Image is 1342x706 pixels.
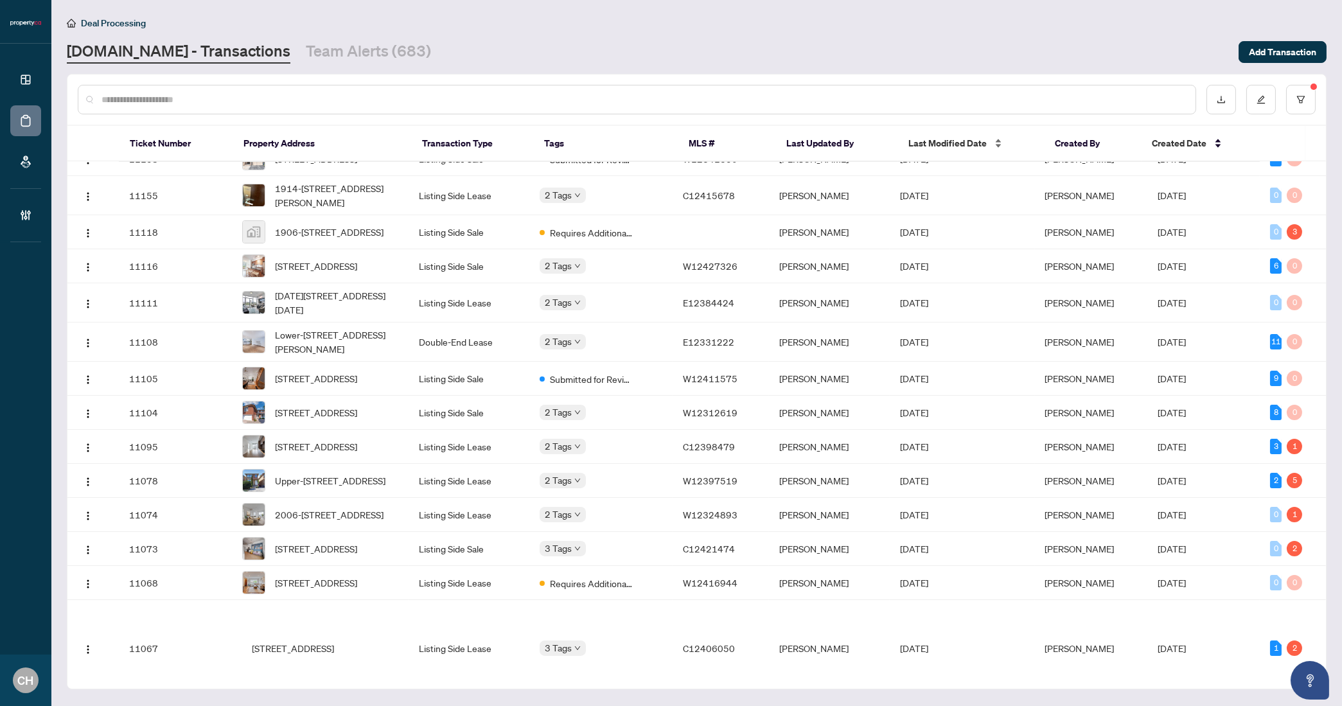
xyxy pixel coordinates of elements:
[276,473,386,488] span: Upper-[STREET_ADDRESS]
[1045,336,1115,348] span: [PERSON_NAME]
[78,256,98,276] button: Logo
[243,470,265,491] img: thumbnail-img
[119,322,231,362] td: 11108
[83,644,93,655] img: Logo
[769,498,890,532] td: [PERSON_NAME]
[276,439,358,454] span: [STREET_ADDRESS]
[1158,407,1186,418] span: [DATE]
[119,283,231,322] td: 11111
[1158,577,1186,588] span: [DATE]
[545,640,572,655] span: 3 Tags
[900,543,928,554] span: [DATE]
[545,473,572,488] span: 2 Tags
[83,375,93,385] img: Logo
[78,436,98,457] button: Logo
[1287,473,1302,488] div: 5
[900,407,928,418] span: [DATE]
[769,362,890,396] td: [PERSON_NAME]
[683,543,735,554] span: C12421474
[243,184,265,206] img: thumbnail-img
[1270,439,1282,454] div: 3
[545,188,572,202] span: 2 Tags
[1287,188,1302,203] div: 0
[83,477,93,487] img: Logo
[78,292,98,313] button: Logo
[769,322,890,362] td: [PERSON_NAME]
[1270,541,1282,556] div: 0
[900,297,928,308] span: [DATE]
[276,405,358,419] span: [STREET_ADDRESS]
[83,443,93,453] img: Logo
[683,407,737,418] span: W12312619
[276,225,384,239] span: 1906-[STREET_ADDRESS]
[1287,224,1302,240] div: 3
[10,19,41,27] img: logo
[900,509,928,520] span: [DATE]
[1045,407,1115,418] span: [PERSON_NAME]
[769,249,890,283] td: [PERSON_NAME]
[1158,373,1186,384] span: [DATE]
[119,176,231,215] td: 11155
[409,600,529,697] td: Listing Side Lease
[1246,85,1276,114] button: edit
[306,40,431,64] a: Team Alerts (683)
[545,439,572,454] span: 2 Tags
[898,126,1045,162] th: Last Modified Date
[900,260,928,272] span: [DATE]
[900,441,928,452] span: [DATE]
[550,372,633,386] span: Submitted for Review
[409,430,529,464] td: Listing Side Lease
[409,215,529,249] td: Listing Side Sale
[1045,297,1115,308] span: [PERSON_NAME]
[409,249,529,283] td: Listing Side Sale
[683,260,737,272] span: W12427326
[78,331,98,352] button: Logo
[1158,226,1186,238] span: [DATE]
[409,396,529,430] td: Listing Side Sale
[683,190,735,201] span: C12415678
[683,336,734,348] span: E12331222
[276,288,399,317] span: [DATE][STREET_ADDRESS][DATE]
[276,371,358,385] span: [STREET_ADDRESS]
[1217,95,1226,104] span: download
[574,339,581,345] span: down
[683,373,737,384] span: W12411575
[1158,509,1186,520] span: [DATE]
[119,396,231,430] td: 11104
[908,136,987,150] span: Last Modified Date
[550,576,633,590] span: Requires Additional Docs
[769,396,890,430] td: [PERSON_NAME]
[83,545,93,555] img: Logo
[769,430,890,464] td: [PERSON_NAME]
[276,542,358,556] span: [STREET_ADDRESS]
[545,334,572,349] span: 2 Tags
[83,409,93,419] img: Logo
[243,402,265,423] img: thumbnail-img
[545,405,572,419] span: 2 Tags
[1287,575,1302,590] div: 0
[83,262,93,272] img: Logo
[78,504,98,525] button: Logo
[900,642,928,654] span: [DATE]
[1287,405,1302,420] div: 0
[1045,260,1115,272] span: [PERSON_NAME]
[243,538,265,560] img: thumbnail-img
[545,258,572,273] span: 2 Tags
[119,126,233,162] th: Ticket Number
[574,443,581,450] span: down
[1270,188,1282,203] div: 0
[769,283,890,322] td: [PERSON_NAME]
[1270,258,1282,274] div: 6
[1045,509,1115,520] span: [PERSON_NAME]
[78,185,98,206] button: Logo
[1158,297,1186,308] span: [DATE]
[409,176,529,215] td: Listing Side Lease
[409,498,529,532] td: Listing Side Lease
[574,511,581,518] span: down
[409,532,529,566] td: Listing Side Sale
[1158,260,1186,272] span: [DATE]
[1045,226,1115,238] span: [PERSON_NAME]
[83,191,93,202] img: Logo
[683,577,737,588] span: W12416944
[1152,136,1206,150] span: Created Date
